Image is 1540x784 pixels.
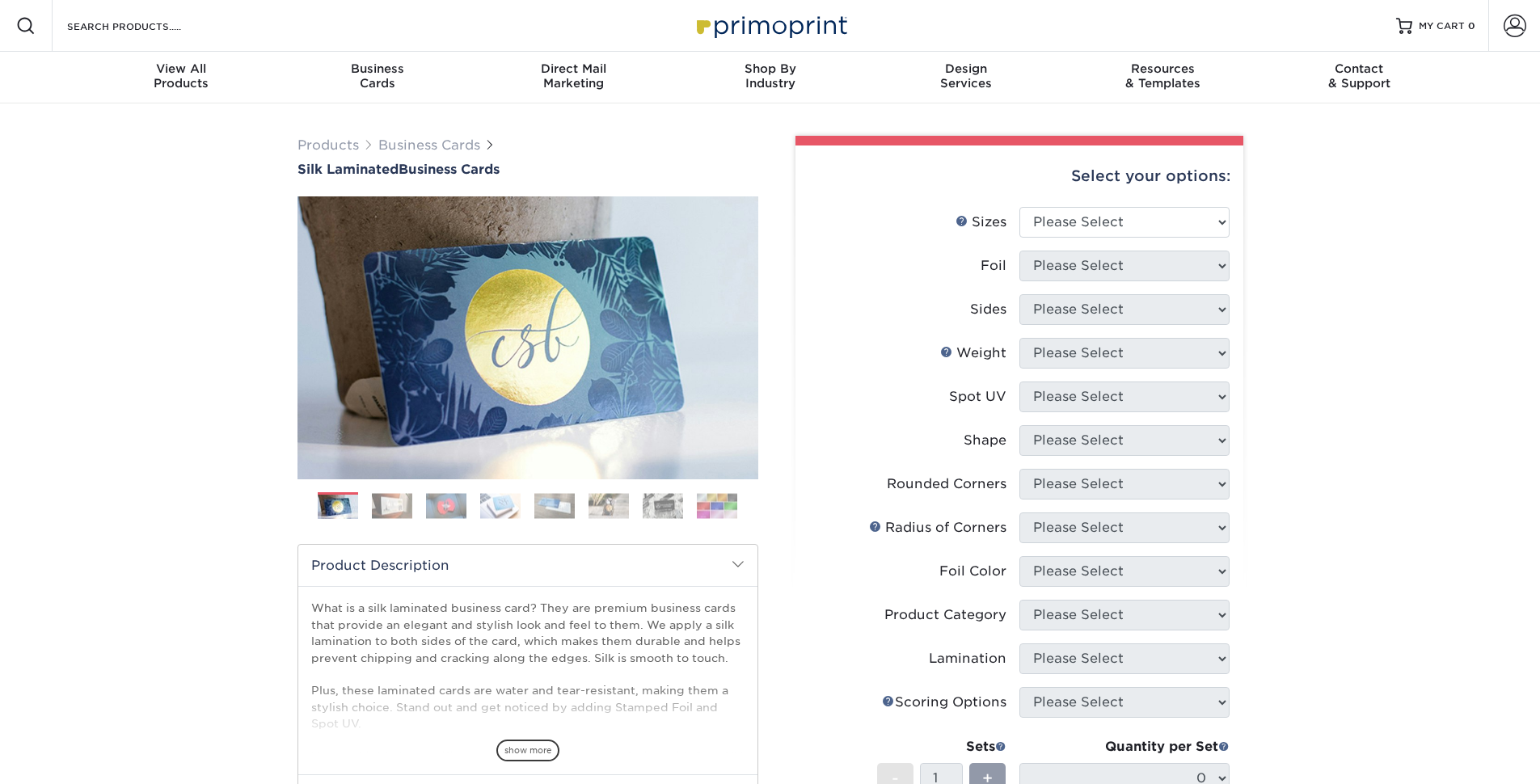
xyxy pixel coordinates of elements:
[690,8,851,43] img: Primoprint
[868,61,1065,76] span: Design
[940,344,1006,363] div: Weight
[279,61,475,76] span: Business
[1261,61,1458,91] div: & Support
[1261,61,1458,76] span: Contact
[970,300,1006,319] div: Sides
[1419,19,1465,33] span: MY CART
[475,61,672,76] span: Direct Mail
[279,52,475,103] a: BusinessCards
[939,562,1006,581] div: Foil Color
[318,487,358,527] img: Business Cards 01
[949,387,1006,407] div: Spot UV
[83,61,280,91] div: Products
[964,431,1006,450] div: Shape
[297,162,758,177] h1: Business Cards
[808,145,1230,207] div: Select your options:
[279,61,475,91] div: Cards
[887,474,1006,494] div: Rounded Corners
[426,493,466,518] img: Business Cards 03
[884,605,1006,625] div: Product Category
[65,16,223,36] input: SEARCH PRODUCTS.....
[1261,52,1458,103] a: Contact& Support
[297,162,758,177] a: Silk LaminatedBusiness Cards
[480,493,521,518] img: Business Cards 04
[643,493,683,518] img: Business Cards 07
[672,61,868,76] span: Shop By
[1468,20,1475,32] span: 0
[1065,61,1261,91] div: & Templates
[1065,52,1261,103] a: Resources& Templates
[297,162,399,177] span: Silk Laminated
[956,213,1006,232] div: Sizes
[372,493,412,518] img: Business Cards 02
[981,256,1006,276] div: Foil
[1065,61,1261,76] span: Resources
[83,61,280,76] span: View All
[877,737,1006,757] div: Sets
[929,649,1006,668] div: Lamination
[1019,737,1230,757] div: Quantity per Set
[697,493,737,518] img: Business Cards 08
[882,693,1006,712] div: Scoring Options
[496,740,559,761] span: show more
[589,493,629,518] img: Business Cards 06
[672,61,868,91] div: Industry
[534,493,575,518] img: Business Cards 05
[672,52,868,103] a: Shop ByIndustry
[868,61,1065,91] div: Services
[475,52,672,103] a: Direct MailMarketing
[83,52,280,103] a: View AllProducts
[475,61,672,91] div: Marketing
[297,137,359,153] a: Products
[298,545,757,586] h2: Product Description
[378,137,480,153] a: Business Cards
[869,518,1006,537] div: Radius of Corners
[297,107,758,568] img: Silk Laminated 01
[868,52,1065,103] a: DesignServices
